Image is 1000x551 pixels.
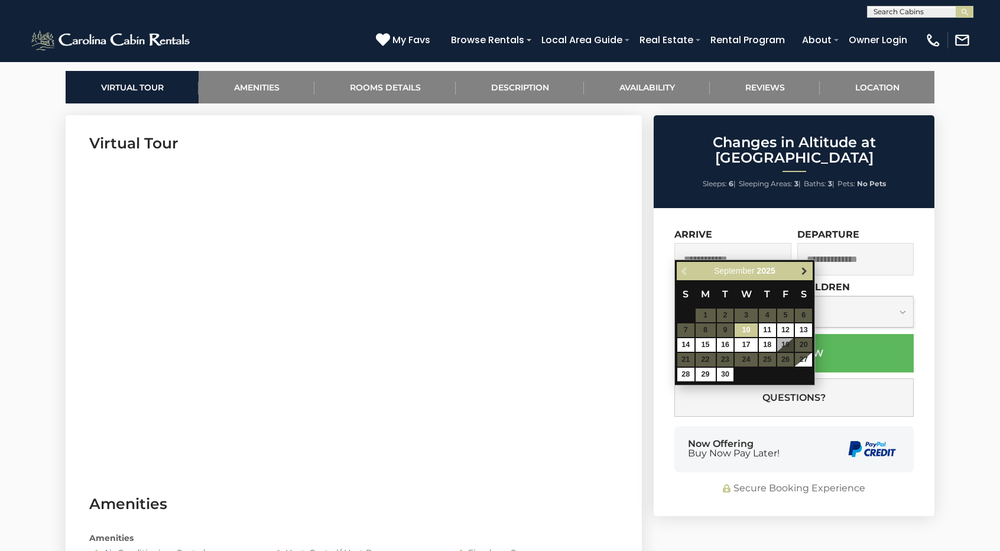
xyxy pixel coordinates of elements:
[688,449,780,458] span: Buy Now Pay Later!
[80,532,627,544] div: Amenities
[759,338,776,352] a: 18
[843,30,913,50] a: Owner Login
[717,338,734,352] a: 16
[735,338,757,352] a: 17
[739,176,801,192] li: |
[703,176,736,192] li: |
[584,71,710,103] a: Availability
[710,71,820,103] a: Reviews
[703,179,727,188] span: Sleeps:
[683,289,689,300] span: Sunday
[657,135,931,166] h2: Changes in Altitude at [GEOGRAPHIC_DATA]
[739,179,793,188] span: Sleeping Areas:
[759,323,776,337] a: 11
[701,289,710,300] span: Monday
[757,266,775,275] span: 2025
[837,179,855,188] span: Pets:
[677,368,694,381] a: 28
[795,323,812,337] a: 13
[797,281,850,293] label: Children
[804,176,835,192] li: |
[674,482,914,495] div: Secure Booking Experience
[456,71,584,103] a: Description
[714,266,754,275] span: September
[89,133,618,154] h3: Virtual Tour
[717,368,734,381] a: 30
[30,28,193,52] img: White-1-2.png
[696,368,716,381] a: 29
[857,179,886,188] strong: No Pets
[66,71,199,103] a: Virtual Tour
[722,289,728,300] span: Tuesday
[794,179,798,188] strong: 3
[199,71,314,103] a: Amenities
[688,439,780,458] div: Now Offering
[376,33,433,48] a: My Favs
[828,179,832,188] strong: 3
[696,338,716,352] a: 15
[801,289,807,300] span: Saturday
[704,30,791,50] a: Rental Program
[783,289,788,300] span: Friday
[89,494,618,514] h3: Amenities
[314,71,456,103] a: Rooms Details
[804,179,826,188] span: Baths:
[925,32,941,48] img: phone-regular-white.png
[796,30,837,50] a: About
[392,33,430,47] span: My Favs
[445,30,530,50] a: Browse Rentals
[741,289,752,300] span: Wednesday
[800,266,809,275] span: Next
[795,353,812,367] a: 27
[674,229,712,240] label: Arrive
[735,323,757,337] a: 10
[764,289,770,300] span: Thursday
[797,264,811,278] a: Next
[820,71,934,103] a: Location
[674,378,914,417] button: Questions?
[535,30,628,50] a: Local Area Guide
[634,30,699,50] a: Real Estate
[677,338,694,352] a: 14
[777,323,794,337] a: 12
[954,32,970,48] img: mail-regular-white.png
[797,229,859,240] label: Departure
[729,179,733,188] strong: 6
